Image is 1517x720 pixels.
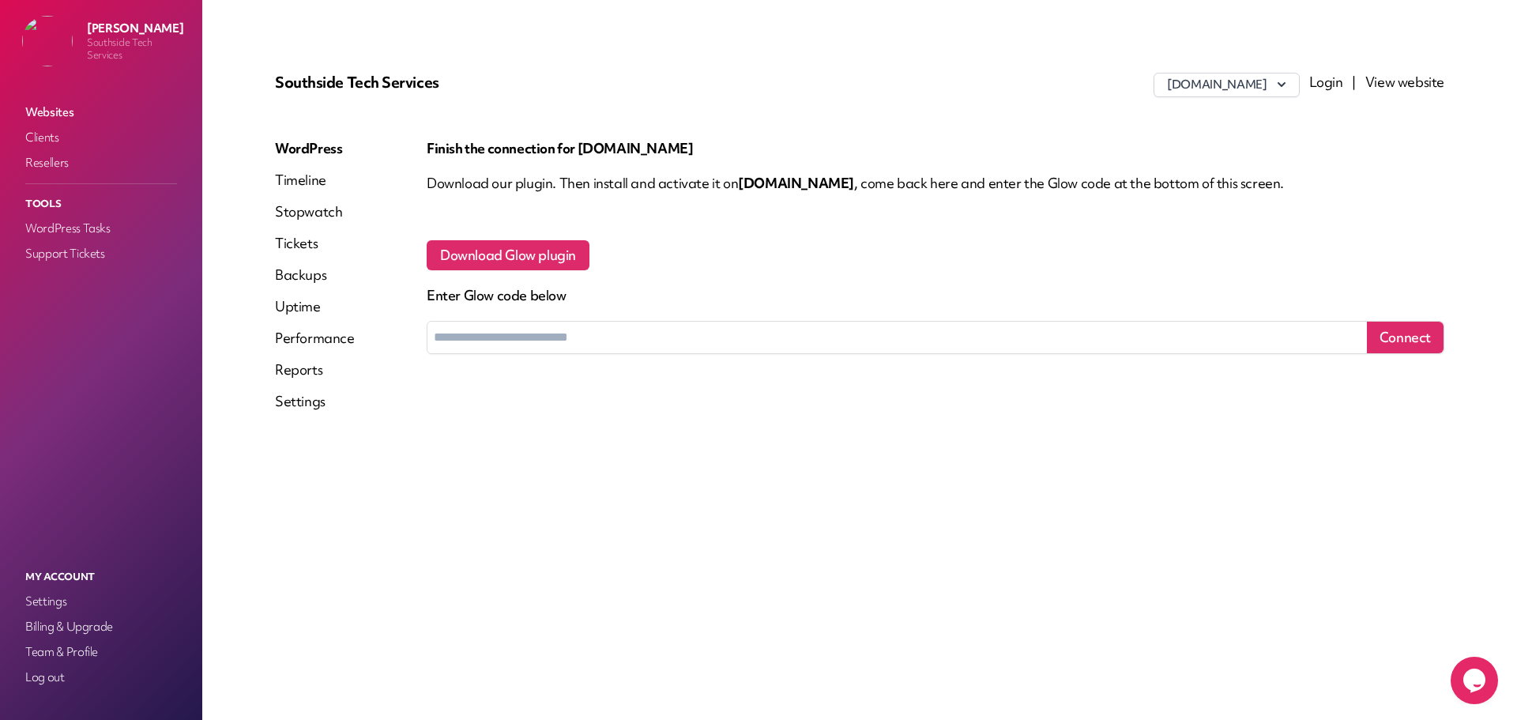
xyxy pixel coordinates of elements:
a: Stopwatch [275,202,355,221]
a: Team & Profile [22,641,180,663]
a: Settings [22,590,180,613]
a: WordPress Tasks [22,217,180,239]
a: Websites [22,101,180,123]
button: [DOMAIN_NAME] [1154,73,1299,97]
span: [DOMAIN_NAME] [738,174,854,192]
a: Reports [275,360,355,379]
a: WordPress [275,139,355,158]
span: Connect [1380,328,1431,347]
a: Backups [275,266,355,285]
a: View website [1365,73,1444,91]
p: Tools [22,194,180,214]
p: Download our plugin. Then install and activate it on , come back here and enter the Glow code at ... [427,174,1444,193]
a: Support Tickets [22,243,180,265]
p: [PERSON_NAME] [87,21,190,36]
iframe: chat widget [1451,657,1501,704]
p: Southside Tech Services [87,36,190,62]
a: Billing & Upgrade [22,616,180,638]
p: Finish the connection for [DOMAIN_NAME] [427,139,1444,158]
a: Login [1309,73,1343,91]
a: Timeline [275,171,355,190]
a: Performance [275,329,355,348]
label: Enter Glow code below [427,286,1444,305]
a: Log out [22,666,180,688]
a: Uptime [275,297,355,316]
a: Tickets [275,234,355,253]
a: Resellers [22,152,180,174]
a: Clients [22,126,180,149]
a: Download Glow plugin [427,240,589,270]
span: | [1352,73,1356,91]
a: Settings [275,392,355,411]
p: Southside Tech Services [275,73,664,92]
p: My Account [22,567,180,587]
